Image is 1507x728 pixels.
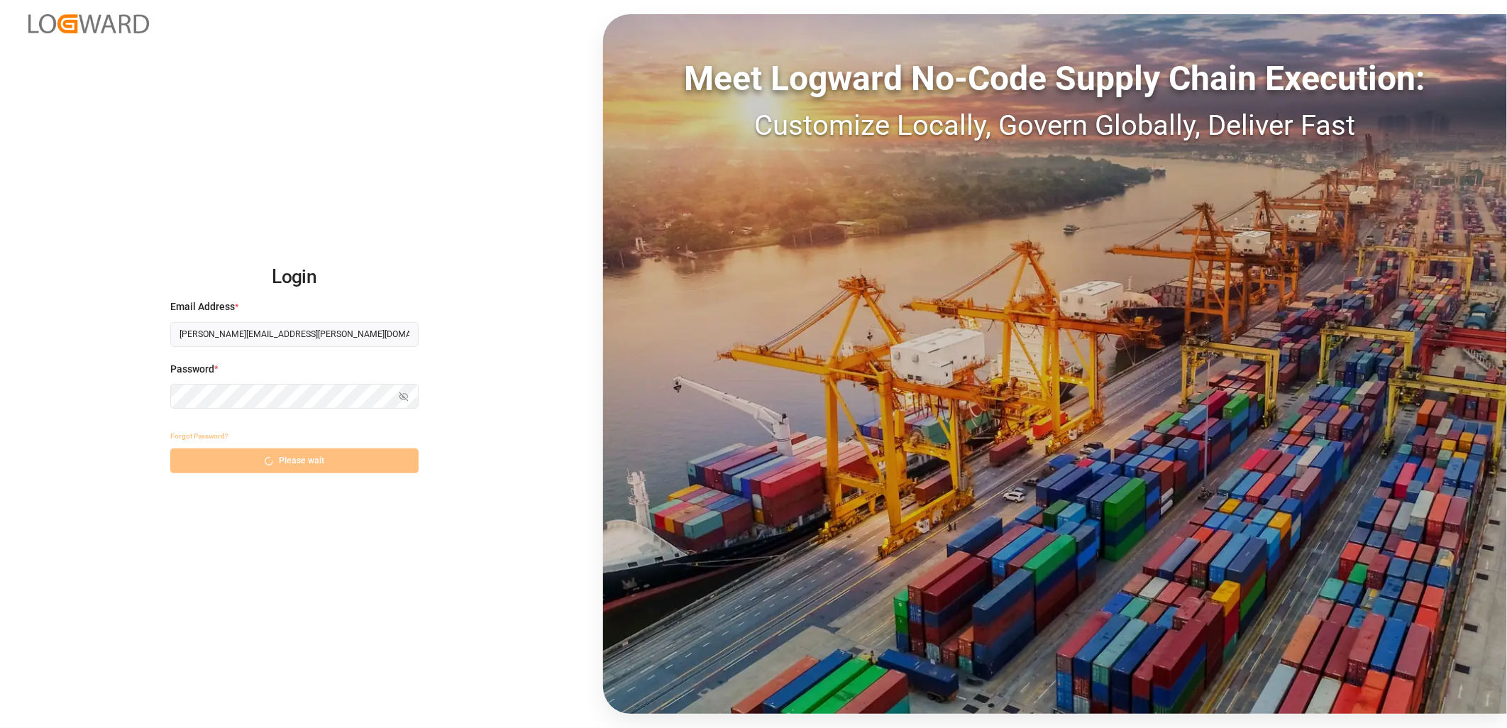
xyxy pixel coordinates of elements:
div: Customize Locally, Govern Globally, Deliver Fast [603,104,1507,147]
span: Email Address [170,299,235,314]
span: Password [170,362,214,377]
input: Enter your email [170,322,419,347]
div: Meet Logward No-Code Supply Chain Execution: [603,53,1507,104]
h2: Login [170,255,419,300]
img: Logward_new_orange.png [28,14,149,33]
